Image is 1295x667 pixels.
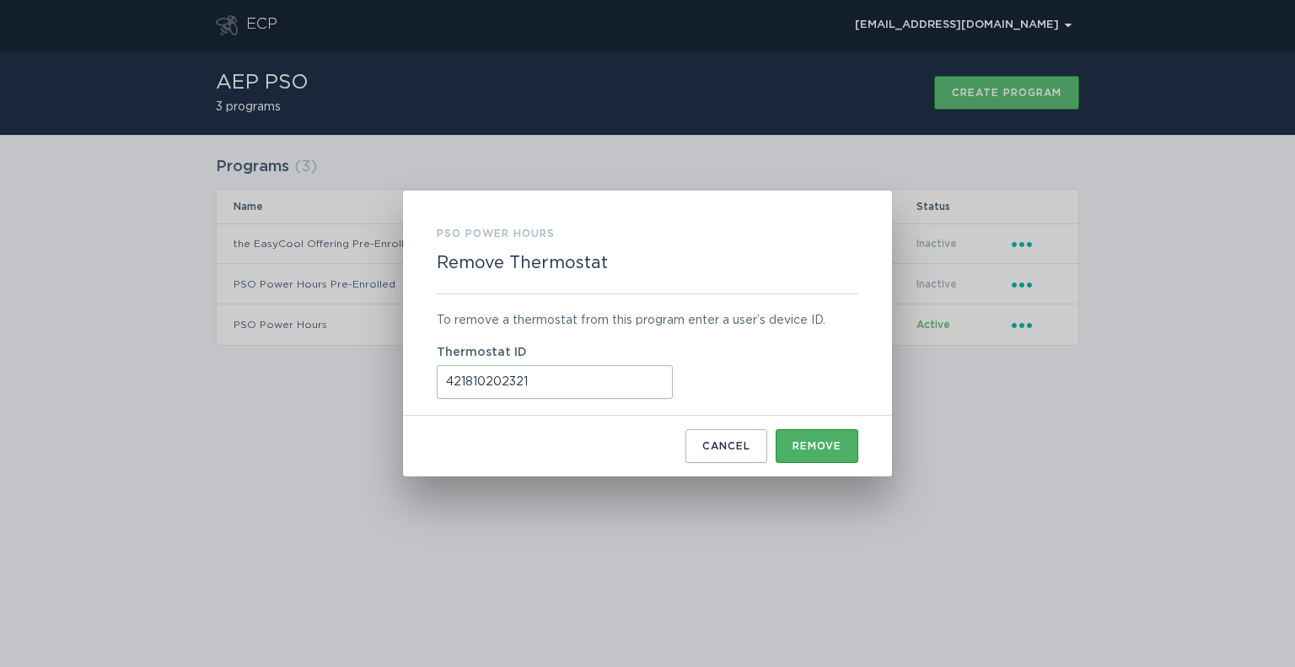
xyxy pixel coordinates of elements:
button: Remove [776,429,858,463]
div: To remove a thermostat from this program enter a user’s device ID. [437,311,858,330]
label: Thermostat ID [437,347,858,358]
div: Remove Thermostat [403,191,892,476]
div: Cancel [702,441,750,451]
h3: PSO Power Hours [437,224,555,243]
button: Cancel [685,429,767,463]
h2: Remove Thermostat [437,253,608,273]
div: Remove [793,441,841,451]
input: Thermostat ID [437,365,673,399]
